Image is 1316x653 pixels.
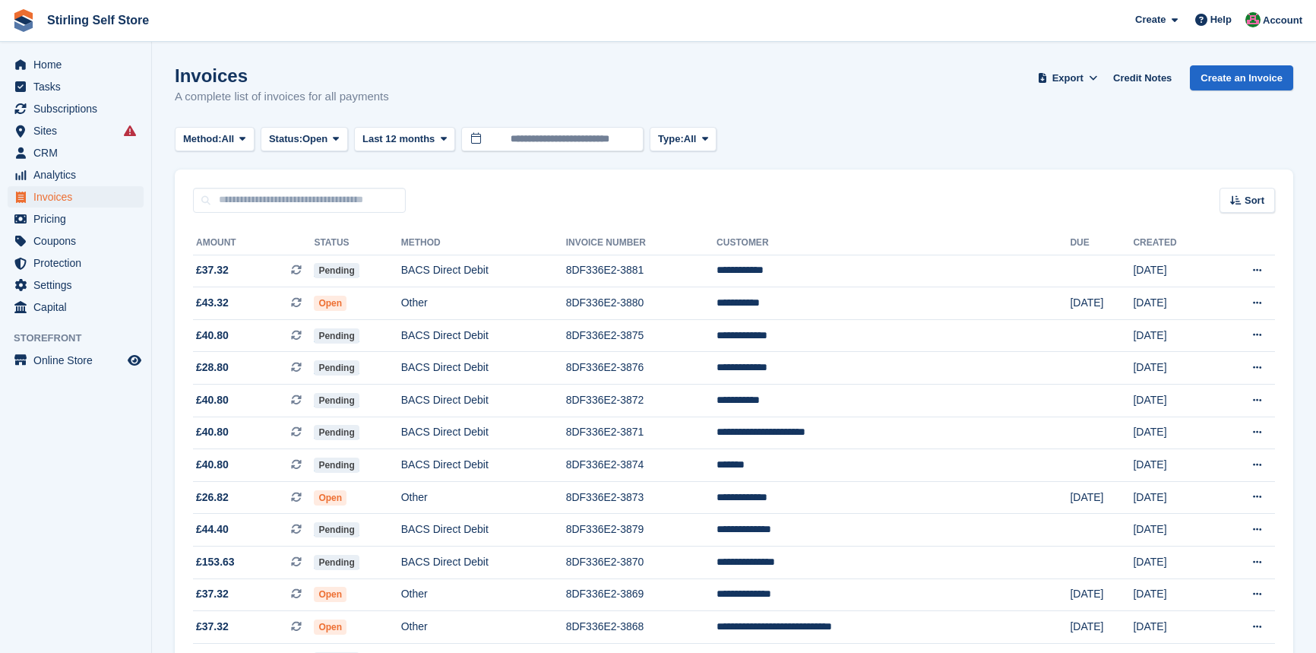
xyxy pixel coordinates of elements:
span: £40.80 [196,424,229,440]
a: menu [8,98,144,119]
th: Status [314,231,400,255]
span: £43.32 [196,295,229,311]
span: Settings [33,274,125,296]
td: 8DF336E2-3879 [566,514,717,547]
button: Last 12 months [354,127,455,152]
td: 8DF336E2-3881 [566,255,717,287]
a: Credit Notes [1107,65,1178,90]
td: [DATE] [1133,352,1215,385]
td: [DATE] [1070,611,1133,644]
span: Analytics [33,164,125,185]
td: [DATE] [1133,255,1215,287]
td: [DATE] [1070,579,1133,611]
td: BACS Direct Debit [401,514,566,547]
td: Other [401,287,566,320]
td: BACS Direct Debit [401,255,566,287]
span: Invoices [33,186,125,208]
td: 8DF336E2-3880 [566,287,717,320]
span: £37.32 [196,262,229,278]
a: menu [8,120,144,141]
span: Pricing [33,208,125,230]
a: menu [8,76,144,97]
span: Protection [33,252,125,274]
span: Type: [658,132,684,147]
td: BACS Direct Debit [401,547,566,579]
button: Type: All [650,127,717,152]
span: Tasks [33,76,125,97]
span: Storefront [14,331,151,346]
span: Status: [269,132,302,147]
span: Pending [314,555,359,570]
td: [DATE] [1133,417,1215,449]
span: Pending [314,458,359,473]
span: Help [1210,12,1232,27]
span: £40.80 [196,457,229,473]
td: 8DF336E2-3869 [566,579,717,611]
img: Lucy [1245,12,1261,27]
td: 8DF336E2-3872 [566,385,717,417]
a: menu [8,350,144,371]
span: Open [314,490,346,506]
td: [DATE] [1133,611,1215,644]
td: 8DF336E2-3871 [566,417,717,449]
a: menu [8,54,144,75]
th: Method [401,231,566,255]
span: £44.40 [196,521,229,537]
span: Open [314,587,346,602]
td: BACS Direct Debit [401,385,566,417]
a: Preview store [125,351,144,369]
span: £153.63 [196,554,235,570]
a: menu [8,252,144,274]
button: Status: Open [261,127,348,152]
td: [DATE] [1133,514,1215,547]
button: Export [1034,65,1101,90]
th: Invoice Number [566,231,717,255]
span: Create [1135,12,1166,27]
a: menu [8,164,144,185]
i: Smart entry sync failures have occurred [124,125,136,137]
span: All [684,132,697,147]
td: [DATE] [1133,547,1215,579]
td: 8DF336E2-3876 [566,352,717,385]
span: Capital [33,296,125,318]
span: Pending [314,360,359,376]
td: [DATE] [1133,319,1215,352]
img: stora-icon-8386f47178a22dfd0bd8f6a31ec36ba5ce8667c1dd55bd0f319d3a0aa187defe.svg [12,9,35,32]
a: Stirling Self Store [41,8,155,33]
th: Created [1133,231,1215,255]
th: Due [1070,231,1133,255]
span: Sites [33,120,125,141]
a: Create an Invoice [1190,65,1293,90]
span: Last 12 months [362,132,435,147]
td: [DATE] [1133,481,1215,514]
span: £37.32 [196,619,229,635]
span: £28.80 [196,360,229,376]
span: £40.80 [196,328,229,344]
span: Open [302,132,327,147]
span: Open [314,620,346,635]
td: [DATE] [1070,481,1133,514]
td: BACS Direct Debit [401,352,566,385]
span: Sort [1245,193,1264,208]
span: Open [314,296,346,311]
span: Account [1263,13,1302,28]
td: Other [401,579,566,611]
span: Method: [183,132,222,147]
a: menu [8,142,144,163]
span: Pending [314,263,359,278]
span: Export [1052,71,1083,86]
span: £37.32 [196,586,229,602]
td: BACS Direct Debit [401,319,566,352]
span: Pending [314,425,359,440]
span: All [222,132,235,147]
span: £40.80 [196,392,229,408]
td: 8DF336E2-3870 [566,547,717,579]
a: menu [8,208,144,230]
p: A complete list of invoices for all payments [175,88,389,106]
td: BACS Direct Debit [401,417,566,449]
span: Pending [314,328,359,344]
span: Online Store [33,350,125,371]
a: menu [8,274,144,296]
a: menu [8,186,144,208]
span: Pending [314,522,359,537]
